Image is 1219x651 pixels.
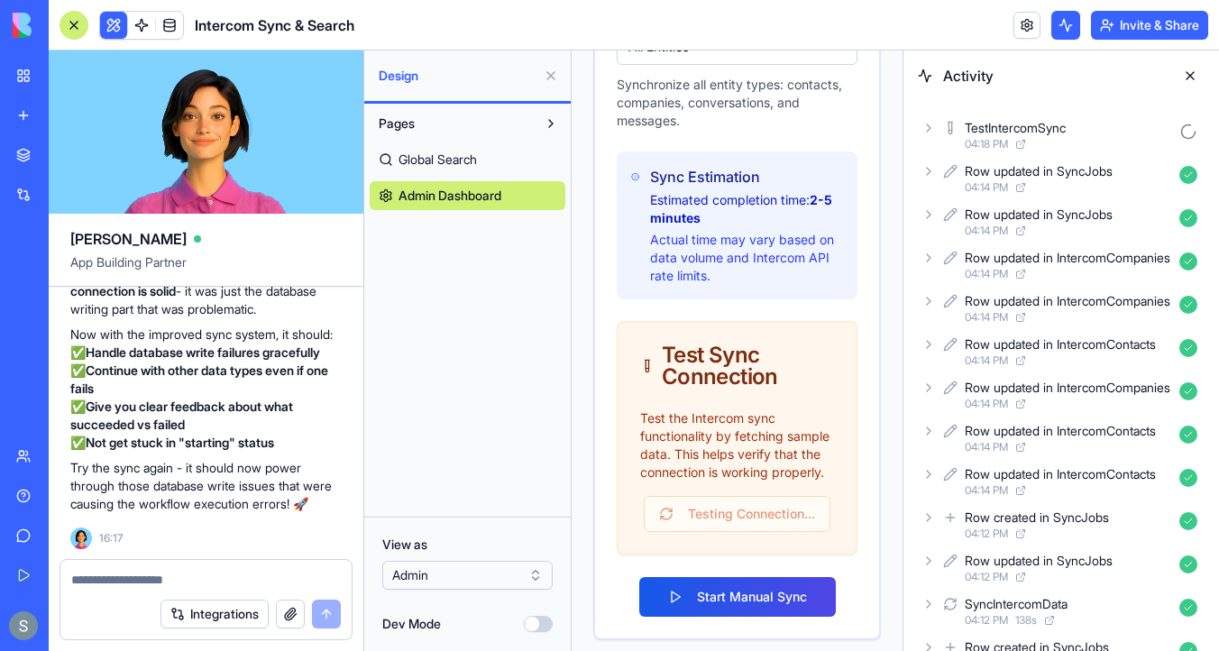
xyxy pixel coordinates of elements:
span: 16:17 [99,531,123,546]
p: Try the sync again - it should now power through those database write issues that were causing th... [70,459,342,513]
p: Now with the improved sync system, it should: ✅ ✅ ✅ ✅ [70,325,342,452]
span: 04:14 PM [965,267,1008,281]
label: Dev Mode [382,615,441,633]
strong: Continue with other data types even if one fails [70,362,328,396]
span: 04:14 PM [965,224,1008,238]
img: logo [13,13,124,38]
span: 04:12 PM [965,613,1008,628]
div: Row updated in IntercomContacts [965,335,1156,353]
button: Start Manual Sync [68,527,264,566]
button: Pages [370,109,536,138]
span: Admin Dashboard [399,187,501,205]
div: Row updated in IntercomCompanies [965,249,1170,267]
button: Integrations [160,600,269,628]
div: Row updated in IntercomCompanies [965,379,1170,397]
span: Activity [943,65,1165,87]
p: Test the Intercom sync functionality by fetching sample data. This helps verify that the connecti... [69,359,262,431]
span: 04:14 PM [965,353,1008,368]
strong: Intercom connection is solid [70,265,339,298]
span: 04:14 PM [965,397,1008,411]
div: Row updated in IntercomContacts [965,422,1156,440]
span: 138 s [1015,613,1037,628]
p: Synchronize all entity types: contacts, companies, conversations, and messages. [45,25,286,79]
p: Actual time may vary based on data volume and Intercom API rate limits. [78,180,271,234]
span: 04:12 PM [965,570,1008,584]
label: View as [382,536,553,554]
div: Row updated in IntercomContacts [965,465,1156,483]
button: Invite & Share [1091,11,1208,40]
h4: Sync Estimation [78,115,271,137]
span: Design [379,67,536,85]
span: Global Search [399,151,477,169]
div: SyncIntercomData [965,595,1068,613]
span: Pages [379,115,415,133]
strong: Give you clear feedback about what succeeded vs failed [70,399,293,432]
a: Global Search [370,145,565,174]
span: Intercom Sync & Search [195,14,354,36]
div: TestIntercomSync [965,119,1066,137]
span: 04:12 PM [965,527,1008,541]
span: 04:14 PM [965,483,1008,498]
div: Row updated in IntercomCompanies [965,292,1170,310]
strong: Handle database write failures gracefully [86,344,320,360]
div: Row updated in SyncJobs [965,206,1113,224]
img: ACg8ocKnDTHbS00rqwWSHQfXf8ia04QnQtz5EDX_Ef5UNrjqV-k=s96-c [9,611,38,640]
span: [PERSON_NAME] [70,228,187,250]
span: 04:14 PM [965,180,1008,195]
span: 04:18 PM [965,137,1008,151]
div: Test Sync Connection [69,294,262,337]
div: Row created in SyncJobs [965,509,1109,527]
img: Ella_00000_wcx2te.png [70,527,92,549]
span: 04:14 PM [965,310,1008,325]
div: Row updated in SyncJobs [965,162,1113,180]
a: Admin Dashboard [370,181,565,210]
span: App Building Partner [70,253,342,286]
div: Row updated in SyncJobs [965,552,1113,570]
p: Estimated completion time: [78,141,271,177]
strong: Not get stuck in "starting" status [86,435,274,450]
span: 04:14 PM [965,440,1008,454]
